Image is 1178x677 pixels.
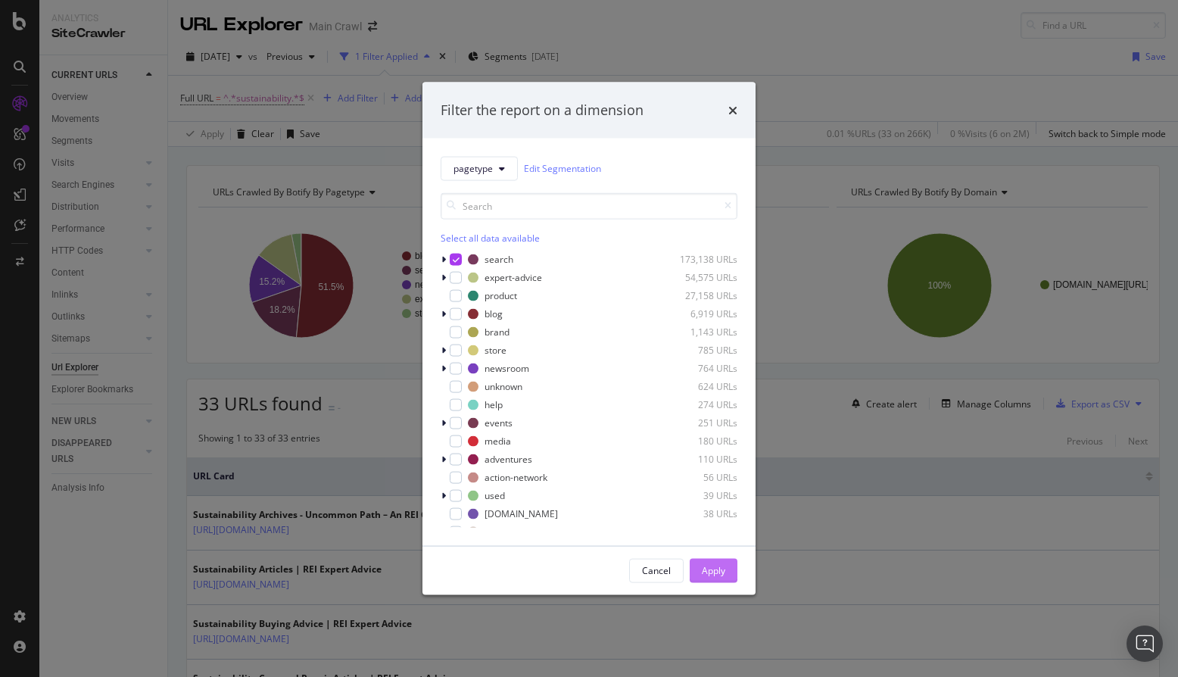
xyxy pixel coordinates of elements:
[485,416,513,429] div: events
[663,307,737,320] div: 6,919 URLs
[485,307,503,320] div: blog
[663,362,737,375] div: 764 URLs
[663,416,737,429] div: 251 URLs
[663,435,737,448] div: 180 URLs
[441,156,518,180] button: pagetype
[485,526,538,538] div: membership
[728,101,737,120] div: times
[453,162,493,175] span: pagetype
[663,526,737,538] div: 27 URLs
[663,344,737,357] div: 785 URLs
[485,507,558,520] div: [DOMAIN_NAME]
[663,253,737,266] div: 173,138 URLs
[485,453,532,466] div: adventures
[663,471,737,484] div: 56 URLs
[1127,626,1163,662] div: Open Intercom Messenger
[702,564,725,577] div: Apply
[663,489,737,502] div: 39 URLs
[524,161,601,176] a: Edit Segmentation
[422,83,756,595] div: modal
[663,453,737,466] div: 110 URLs
[485,398,503,411] div: help
[485,471,547,484] div: action-network
[485,344,506,357] div: store
[485,489,505,502] div: used
[485,362,529,375] div: newsroom
[663,326,737,338] div: 1,143 URLs
[663,398,737,411] div: 274 URLs
[663,380,737,393] div: 624 URLs
[663,289,737,302] div: 27,158 URLs
[629,558,684,582] button: Cancel
[485,271,542,284] div: expert-advice
[690,558,737,582] button: Apply
[663,507,737,520] div: 38 URLs
[485,289,517,302] div: product
[485,435,511,448] div: media
[663,271,737,284] div: 54,575 URLs
[642,564,671,577] div: Cancel
[441,231,737,244] div: Select all data available
[441,101,644,120] div: Filter the report on a dimension
[485,380,522,393] div: unknown
[485,326,510,338] div: brand
[441,192,737,219] input: Search
[485,253,513,266] div: search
